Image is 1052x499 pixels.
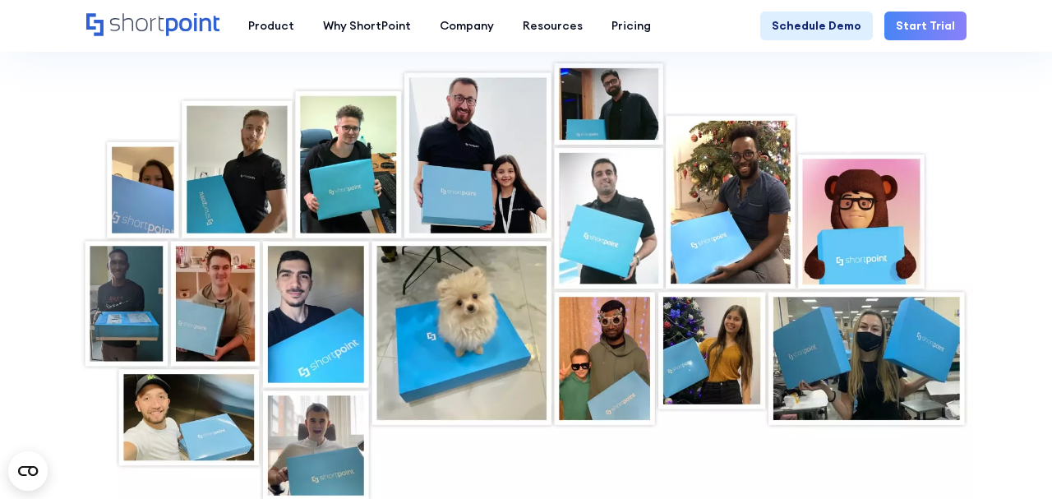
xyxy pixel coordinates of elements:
[760,12,873,40] a: Schedule Demo
[523,17,583,35] div: Resources
[234,12,309,40] a: Product
[611,17,651,35] div: Pricing
[884,12,967,40] a: Start Trial
[509,12,598,40] a: Resources
[86,13,220,38] a: Home
[440,17,494,35] div: Company
[8,451,48,491] button: Open CMP widget
[248,17,294,35] div: Product
[323,17,411,35] div: Why ShortPoint
[426,12,509,40] a: Company
[598,12,666,40] a: Pricing
[970,420,1052,499] iframe: Chat Widget
[309,12,426,40] a: Why ShortPoint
